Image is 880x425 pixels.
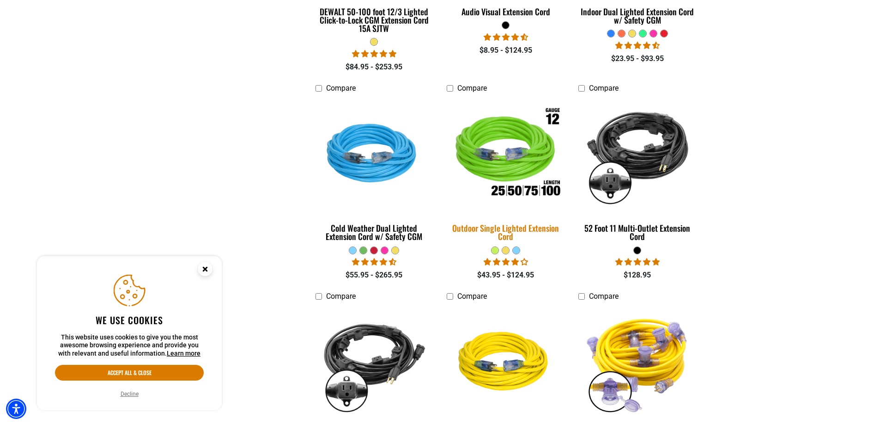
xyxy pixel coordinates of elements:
[579,310,696,416] img: yellow
[316,97,433,246] a: Light Blue Cold Weather Dual Lighted Extension Cord w/ Safety CGM
[578,53,696,64] div: $23.95 - $93.95
[457,84,487,92] span: Compare
[167,350,200,357] a: This website uses cookies to give you the most awesome browsing experience and provide you with r...
[118,389,141,399] button: Decline
[316,270,433,281] div: $55.95 - $265.95
[326,292,356,301] span: Compare
[615,41,660,50] span: 4.40 stars
[447,224,564,240] div: Outdoor Single Lighted Extension Cord
[447,7,564,16] div: Audio Visual Extension Cord
[188,256,222,285] button: Close this option
[37,256,222,411] aside: Cookie Consent
[447,270,564,281] div: $43.95 - $124.95
[447,45,564,56] div: $8.95 - $124.95
[316,310,432,416] img: black
[352,258,396,266] span: 4.62 stars
[589,292,619,301] span: Compare
[615,258,660,266] span: 4.95 stars
[589,84,619,92] span: Compare
[6,399,26,419] div: Accessibility Menu
[484,258,528,266] span: 4.00 stars
[578,270,696,281] div: $128.95
[316,224,433,240] div: Cold Weather Dual Lighted Extension Cord w/ Safety CGM
[316,62,433,73] div: $84.95 - $253.95
[578,7,696,24] div: Indoor Dual Lighted Extension Cord w/ Safety CGM
[55,333,204,358] p: This website uses cookies to give you the most awesome browsing experience and provide you with r...
[578,224,696,240] div: 52 Foot 11 Multi-Outlet Extension Cord
[55,365,204,381] button: Accept all & close
[484,33,528,42] span: 4.71 stars
[55,314,204,326] h2: We use cookies
[316,7,433,32] div: DEWALT 50-100 foot 12/3 Lighted Click-to-Lock CGM Extension Cord 15A SJTW
[448,310,564,416] img: yellow
[316,102,432,208] img: Light Blue
[578,97,696,246] a: black 52 Foot 11 Multi-Outlet Extension Cord
[441,96,570,214] img: Outdoor Single Lighted Extension Cord
[447,97,564,246] a: Outdoor Single Lighted Extension Cord Outdoor Single Lighted Extension Cord
[352,49,396,58] span: 4.84 stars
[326,84,356,92] span: Compare
[457,292,487,301] span: Compare
[579,102,696,208] img: black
